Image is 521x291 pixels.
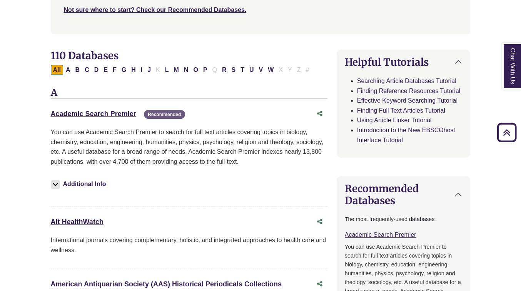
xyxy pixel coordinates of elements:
button: Filter Results C [82,65,92,75]
button: Filter Results F [110,65,119,75]
button: Filter Results G [119,65,129,75]
button: Share this database [312,215,327,229]
button: Filter Results B [73,65,82,75]
span: Recommended [144,110,185,119]
button: Filter Results V [257,65,266,75]
a: Not sure where to start? Check our Recommended Databases. [64,7,247,13]
button: Filter Results I [139,65,145,75]
button: Filter Results S [229,65,238,75]
a: Introduction to the New EBSCOhost Interface Tutorial [357,127,455,143]
button: Recommended Databases [337,176,470,213]
a: Searching Article Databases Tutorial [357,78,456,84]
button: Filter Results A [63,65,73,75]
button: Filter Results H [129,65,138,75]
button: Additional Info [51,179,109,190]
button: All [51,65,63,75]
h3: A [51,87,327,99]
button: Filter Results R [220,65,229,75]
button: Filter Results U [247,65,256,75]
p: You can use Academic Search Premier to search for full text articles covering topics in biology, ... [51,127,327,166]
a: Using Article Linker Tutorial [357,117,432,123]
button: Filter Results D [92,65,101,75]
button: Helpful Tutorials [337,50,470,74]
a: Finding Reference Resources Tutorial [357,88,461,94]
button: Filter Results O [191,65,200,75]
a: Academic Search Premier [51,110,136,118]
button: Filter Results L [163,65,171,75]
p: International journals covering complementary, holistic, and integrated approaches to health care... [51,235,327,255]
a: Finding Full Text Articles Tutorial [357,107,445,114]
a: Back to Top [494,127,519,138]
p: The most frequently-used databases [345,215,463,224]
a: Academic Search Premier [345,231,416,238]
button: Filter Results W [266,65,276,75]
span: 110 Databases [51,49,119,62]
div: Alpha-list to filter by first letter of database name [51,66,312,73]
a: Effective Keyword Searching Tutorial [357,97,458,104]
button: Filter Results P [201,65,210,75]
a: American Antiquarian Society (AAS) Historical Periodicals Collections [51,280,282,288]
button: Filter Results J [145,65,153,75]
button: Filter Results N [182,65,191,75]
button: Filter Results E [101,65,110,75]
button: Filter Results T [238,65,247,75]
button: Filter Results M [172,65,181,75]
a: Alt HealthWatch [51,218,104,226]
button: Share this database [312,106,327,121]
